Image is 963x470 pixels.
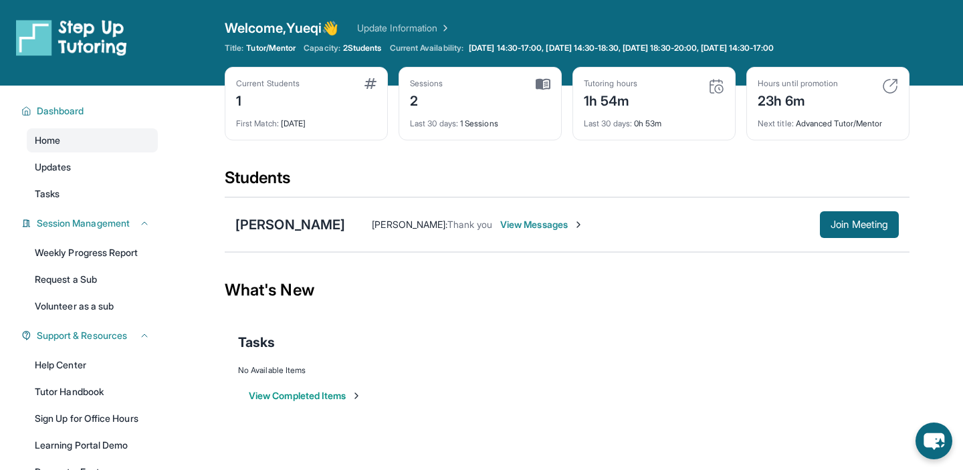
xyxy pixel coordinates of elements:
[758,78,838,89] div: Hours until promotion
[27,182,158,206] a: Tasks
[708,78,724,94] img: card
[758,118,794,128] span: Next title :
[37,217,130,230] span: Session Management
[343,43,382,53] span: 2 Students
[916,423,952,459] button: chat-button
[31,104,150,118] button: Dashboard
[225,43,243,53] span: Title:
[536,78,550,90] img: card
[235,215,345,234] div: [PERSON_NAME]
[16,19,127,56] img: logo
[758,89,838,110] div: 23h 6m
[35,187,60,201] span: Tasks
[236,89,300,110] div: 1
[410,118,458,128] span: Last 30 days :
[584,110,724,129] div: 0h 53m
[364,78,377,89] img: card
[758,110,898,129] div: Advanced Tutor/Mentor
[236,78,300,89] div: Current Students
[27,241,158,265] a: Weekly Progress Report
[225,261,909,320] div: What's New
[27,267,158,291] a: Request a Sub
[584,78,637,89] div: Tutoring hours
[831,221,888,229] span: Join Meeting
[31,217,150,230] button: Session Management
[238,365,896,376] div: No Available Items
[35,134,60,147] span: Home
[225,19,338,37] span: Welcome, Yueqi 👋
[35,160,72,174] span: Updates
[27,155,158,179] a: Updates
[410,110,550,129] div: 1 Sessions
[27,128,158,152] a: Home
[37,329,127,342] span: Support & Resources
[225,167,909,197] div: Students
[27,294,158,318] a: Volunteer as a sub
[31,329,150,342] button: Support & Resources
[27,406,158,431] a: Sign Up for Office Hours
[236,110,377,129] div: [DATE]
[27,353,158,377] a: Help Center
[27,433,158,457] a: Learning Portal Demo
[372,219,447,230] span: [PERSON_NAME] :
[410,89,443,110] div: 2
[246,43,296,53] span: Tutor/Mentor
[37,104,84,118] span: Dashboard
[573,219,584,230] img: Chevron-Right
[447,219,492,230] span: Thank you
[466,43,776,53] a: [DATE] 14:30-17:00, [DATE] 14:30-18:30, [DATE] 18:30-20:00, [DATE] 14:30-17:00
[584,89,637,110] div: 1h 54m
[882,78,898,94] img: card
[820,211,899,238] button: Join Meeting
[410,78,443,89] div: Sessions
[500,218,584,231] span: View Messages
[249,389,362,402] button: View Completed Items
[357,21,451,35] a: Update Information
[27,380,158,404] a: Tutor Handbook
[437,21,451,35] img: Chevron Right
[304,43,340,53] span: Capacity:
[584,118,632,128] span: Last 30 days :
[238,333,275,352] span: Tasks
[236,118,279,128] span: First Match :
[469,43,774,53] span: [DATE] 14:30-17:00, [DATE] 14:30-18:30, [DATE] 18:30-20:00, [DATE] 14:30-17:00
[390,43,463,53] span: Current Availability:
